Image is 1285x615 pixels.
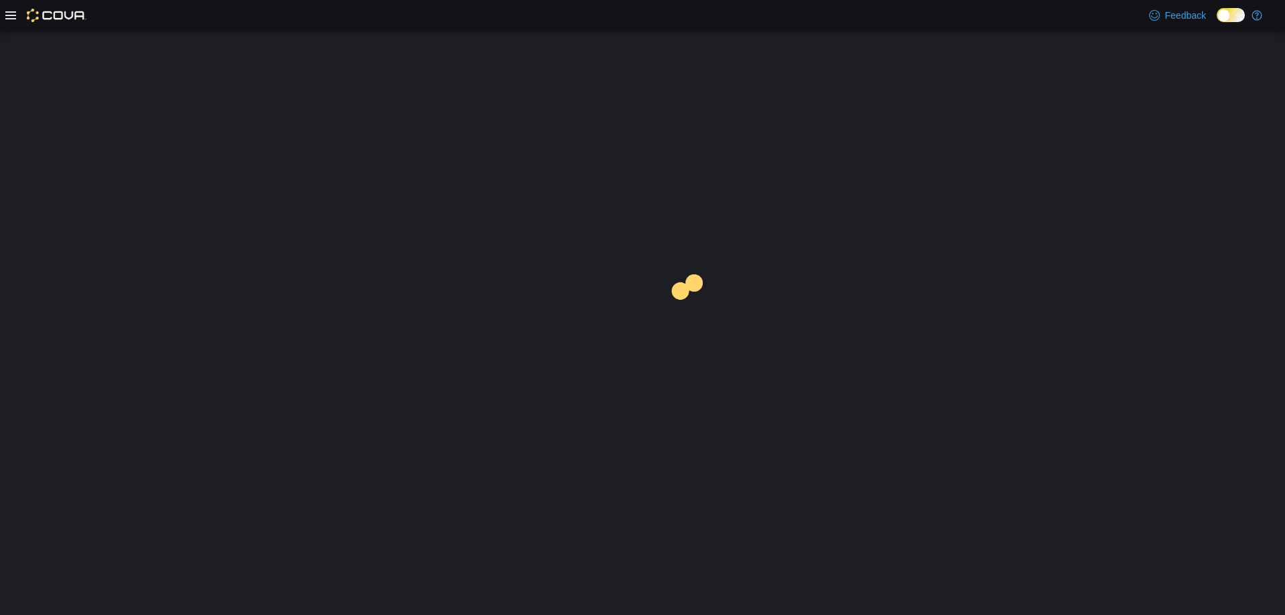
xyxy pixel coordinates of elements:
img: cova-loader [642,264,743,365]
span: Feedback [1165,9,1206,22]
a: Feedback [1144,2,1211,29]
img: Cova [27,9,86,22]
input: Dark Mode [1217,8,1245,22]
